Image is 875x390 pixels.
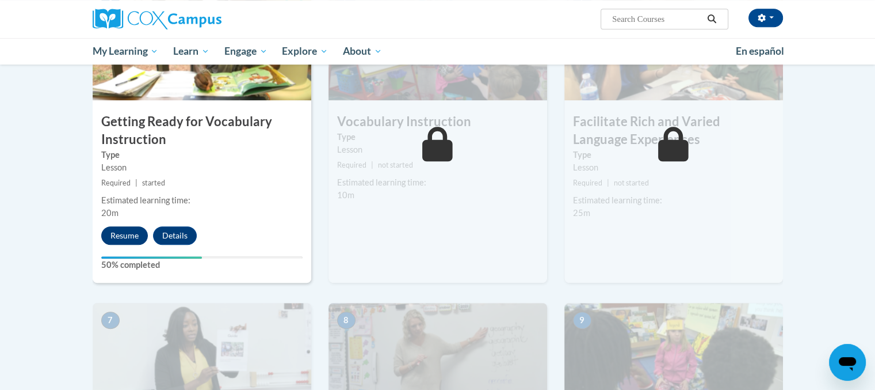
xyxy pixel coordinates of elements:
[573,179,602,187] span: Required
[224,44,268,58] span: Engage
[101,259,303,271] label: 50% completed
[728,39,792,63] a: En español
[101,226,148,245] button: Resume
[101,161,303,174] div: Lesson
[573,149,774,161] label: Type
[101,179,131,187] span: Required
[573,161,774,174] div: Lesson
[101,149,303,161] label: Type
[337,190,354,200] span: 10m
[153,226,197,245] button: Details
[573,208,590,218] span: 25m
[92,44,158,58] span: My Learning
[335,38,389,65] a: About
[371,161,373,169] span: |
[337,143,538,156] div: Lesson
[564,113,783,149] h3: Facilitate Rich and Varied Language Experiences
[75,38,800,65] div: Main menu
[142,179,165,187] span: started
[573,312,591,329] span: 9
[101,208,119,218] span: 20m
[101,256,202,259] div: Your progress
[101,312,120,329] span: 7
[282,44,328,58] span: Explore
[748,9,783,27] button: Account Settings
[378,161,413,169] span: not started
[217,38,275,65] a: Engage
[607,179,609,187] span: |
[173,44,209,58] span: Learn
[93,113,311,149] h3: Getting Ready for Vocabulary Instruction
[93,9,221,29] img: Cox Campus
[93,9,311,29] a: Cox Campus
[337,161,366,169] span: Required
[274,38,335,65] a: Explore
[343,44,382,58] span: About
[135,179,137,187] span: |
[337,131,538,143] label: Type
[703,12,720,26] button: Search
[337,312,356,329] span: 8
[328,113,547,131] h3: Vocabulary Instruction
[573,194,774,207] div: Estimated learning time:
[736,45,784,57] span: En español
[166,38,217,65] a: Learn
[101,194,303,207] div: Estimated learning time:
[85,38,166,65] a: My Learning
[614,179,649,187] span: not started
[829,344,866,381] iframe: Button to launch messaging window
[611,12,703,26] input: Search Courses
[337,176,538,189] div: Estimated learning time:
